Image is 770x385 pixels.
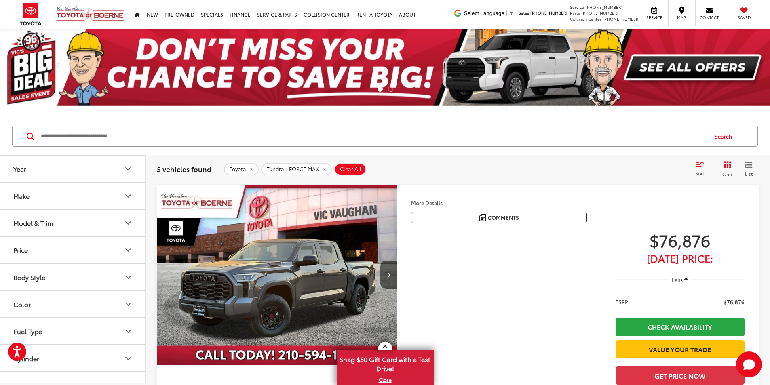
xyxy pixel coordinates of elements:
[700,15,719,20] span: Contact
[40,126,707,146] input: Search by Make, Model, or Keyword
[0,237,146,263] button: PricePrice
[338,351,433,375] span: Snag $50 Gift Card with a Test Drive!
[13,192,30,200] div: Make
[616,298,630,306] span: TSRP:
[570,4,584,10] span: Service
[616,340,745,358] a: Value Your Trade
[672,276,683,283] span: Less
[585,4,622,10] span: [PHONE_NUMBER]
[736,351,762,377] button: Toggle Chat Window
[616,318,745,336] a: Check Availability
[267,166,319,173] span: Tundra i-FORCE MAX
[156,185,397,365] img: 2026 Toyota Tundra i-FORCE MAX TRD Pro
[157,164,211,174] span: 5 vehicles found
[691,161,713,177] button: Select sort value
[123,299,133,309] div: Color
[0,156,146,182] button: YearYear
[261,163,332,175] button: remove Tundra%20i-FORCE%20MAX
[411,212,587,223] button: Comments
[695,170,704,177] span: Sort
[707,126,744,146] button: Search
[123,326,133,336] div: Fuel Type
[0,264,146,290] button: Body StyleBody Style
[380,261,397,289] button: Next image
[13,300,31,308] div: Color
[0,345,146,371] button: CylinderCylinder
[616,366,745,385] button: Get Price Now
[724,298,745,306] span: $76,876
[673,15,690,20] span: Map
[509,10,514,16] span: ▼
[0,210,146,236] button: Model & TrimModel & Trim
[464,10,514,16] a: Select Language​
[581,10,618,16] span: [PHONE_NUMBER]
[411,200,587,206] h4: More Details
[506,10,507,16] span: ​
[713,161,738,177] button: Grid View
[156,185,397,365] a: 2026 Toyota Tundra i-FORCE MAX TRD Pro2026 Toyota Tundra i-FORCE MAX TRD Pro2026 Toyota Tundra i-...
[530,10,567,16] span: [PHONE_NUMBER]
[123,353,133,363] div: Cylinder
[123,272,133,282] div: Body Style
[735,15,753,20] span: Saved
[224,163,259,175] button: remove Toyota
[13,246,28,254] div: Price
[123,191,133,201] div: Make
[570,10,580,16] span: Parts
[56,6,124,23] img: Vic Vaughan Toyota of Boerne
[722,170,732,177] span: Grid
[0,318,146,344] button: Fuel TypeFuel Type
[488,214,519,221] span: Comments
[0,183,146,209] button: MakeMake
[570,16,601,22] span: Collision Center
[603,16,640,22] span: [PHONE_NUMBER]
[123,245,133,255] div: Price
[464,10,504,16] span: Select Language
[340,166,361,173] span: Clear All
[736,351,762,377] svg: Start Chat
[0,291,146,317] button: ColorColor
[745,170,753,177] span: List
[123,218,133,228] div: Model & Trim
[334,163,366,175] button: Clear All
[230,166,246,173] span: Toyota
[13,219,53,227] div: Model & Trim
[156,185,397,365] div: 2026 Toyota Tundra i-FORCE MAX TRD Pro 0
[13,354,39,362] div: Cylinder
[616,254,745,262] span: [DATE] Price:
[13,273,45,281] div: Body Style
[479,214,486,221] img: Comments
[519,10,529,16] span: Sales
[13,327,42,335] div: Fuel Type
[668,272,692,287] button: Less
[738,161,759,177] button: List View
[123,164,133,174] div: Year
[616,230,745,250] span: $76,876
[645,15,663,20] span: Service
[13,165,26,173] div: Year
